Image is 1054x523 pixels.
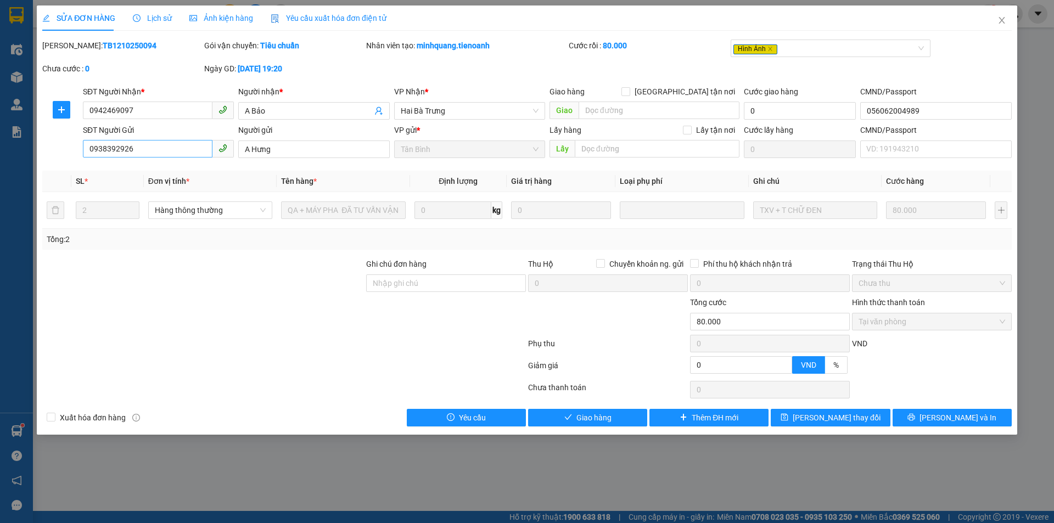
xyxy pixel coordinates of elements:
[527,338,689,357] div: Phụ thu
[527,381,689,401] div: Chưa thanh toán
[997,16,1006,25] span: close
[218,144,227,153] span: phone
[42,40,202,52] div: [PERSON_NAME]:
[401,103,539,119] span: Hai Bà Trưng
[986,5,1017,36] button: Close
[569,40,728,52] div: Cước rồi :
[744,126,793,134] label: Cước lấy hàng
[148,177,189,185] span: Đơn vị tính
[85,64,89,73] b: 0
[5,61,82,73] div: Nhận:
[680,413,687,422] span: plus
[801,361,816,369] span: VND
[260,41,299,50] b: Tiêu chuẩn
[116,50,160,59] span: 0979218357
[852,339,867,348] span: VND
[893,409,1012,426] button: printer[PERSON_NAME] và In
[57,22,160,36] div: Ngày gửi: 20:28 [DATE]
[649,409,769,426] button: plusThêm ĐH mới
[238,124,389,136] div: Người gửi
[281,201,405,219] input: VD: Bàn, Ghế
[771,409,890,426] button: save[PERSON_NAME] thay đổi
[83,86,234,98] div: SĐT Người Nhận
[749,171,882,192] th: Ghi chú
[366,40,567,52] div: Nhân viên tạo:
[155,202,266,218] span: Hàng thông thường
[692,124,739,136] span: Lấy tận nơi
[42,14,50,22] span: edit
[82,49,160,61] div: SĐT:
[271,14,279,23] img: icon
[615,171,748,192] th: Loại phụ phí
[57,5,160,22] div: Nhà xe Tiến Oanh
[42,14,115,23] span: SỬA ĐƠN HÀNG
[995,201,1007,219] button: plus
[218,105,227,114] span: phone
[690,298,726,307] span: Tổng cước
[271,14,386,23] span: Yêu cầu xuất hóa đơn điện tử
[744,140,856,158] input: Cước lấy hàng
[459,412,486,424] span: Yêu cầu
[550,87,585,96] span: Giao hàng
[528,409,647,426] button: checkGiao hàng
[133,14,172,23] span: Lịch sử
[189,14,253,23] span: Ảnh kiện hàng
[407,409,526,426] button: exclamation-circleYêu cầu
[26,63,65,71] span: HOÀN HẢO
[394,87,425,96] span: VP Nhận
[576,412,612,424] span: Giao hàng
[550,126,581,134] span: Lấy hàng
[767,46,773,52] span: close
[96,75,100,83] span: 0
[15,75,20,83] span: 1
[374,106,383,115] span: user-add
[753,201,877,219] input: Ghi Chú
[886,201,986,219] input: 0
[439,177,478,185] span: Định lượng
[699,258,797,270] span: Phí thu hộ khách nhận trả
[733,44,777,54] span: Hình Ảnh
[83,124,234,136] div: SĐT Người Gửi
[886,177,924,185] span: Cước hàng
[603,41,627,50] b: 80.000
[204,40,364,52] div: Gói vận chuyển:
[860,86,1011,98] div: CMND/Passport
[692,412,738,424] span: Thêm ĐH mới
[744,102,856,120] input: Cước giao hàng
[76,177,85,185] span: SL
[5,49,82,61] div: Gửi:
[605,258,688,270] span: Chuyển khoản ng. gửi
[55,412,130,424] span: Xuất hóa đơn hàng
[366,274,526,292] input: Ghi chú đơn hàng
[511,201,611,219] input: 0
[366,260,427,268] label: Ghi chú đơn hàng
[53,101,70,119] button: plus
[564,413,572,422] span: check
[793,412,881,424] span: [PERSON_NAME] thay đổi
[281,177,317,185] span: Tên hàng
[394,124,545,136] div: VP gửi
[550,102,579,119] span: Giao
[527,359,689,379] div: Giảm giá
[57,75,81,83] span: 30.000
[859,275,1005,291] span: Chưa thu
[920,412,996,424] span: [PERSON_NAME] và In
[133,14,141,22] span: clock-circle
[42,63,202,75] div: Chưa cước :
[5,5,49,49] img: logo.jpg
[238,64,282,73] b: [DATE] 19:20
[53,105,70,114] span: plus
[189,14,197,22] span: picture
[511,177,552,185] span: Giá trị hàng
[833,361,839,369] span: %
[744,87,798,96] label: Cước giao hàng
[401,141,539,158] span: Tân Bình
[859,313,1005,330] span: Tại văn phòng
[103,41,156,50] b: TB1210250094
[44,73,83,97] div: CR :
[82,73,121,97] div: CC :
[630,86,739,98] span: [GEOGRAPHIC_DATA] tận nơi
[528,260,553,268] span: Thu Hộ
[447,413,455,422] span: exclamation-circle
[132,414,140,421] span: info-circle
